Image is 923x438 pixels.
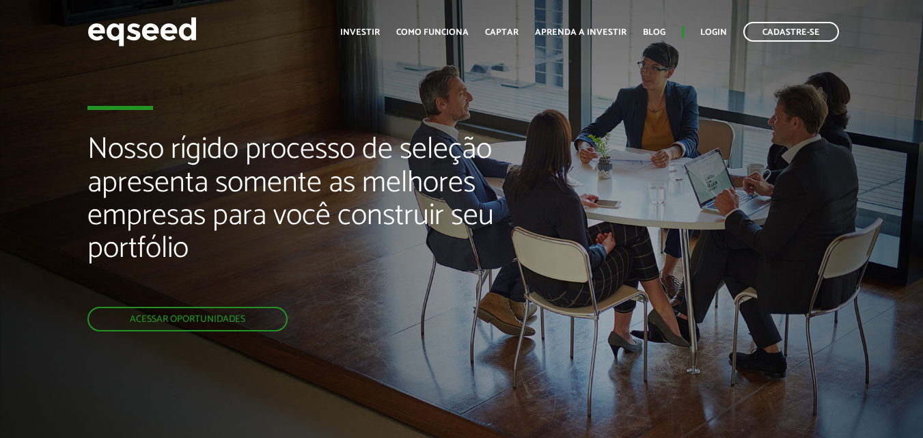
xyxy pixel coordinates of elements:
a: Login [700,28,727,37]
img: EqSeed [87,14,197,50]
a: Aprenda a investir [535,28,626,37]
h2: Nosso rígido processo de seleção apresenta somente as melhores empresas para você construir seu p... [87,133,529,307]
a: Acessar oportunidades [87,307,288,331]
a: Como funciona [396,28,469,37]
a: Captar [485,28,519,37]
a: Investir [340,28,380,37]
a: Blog [643,28,665,37]
a: Cadastre-se [743,22,839,42]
